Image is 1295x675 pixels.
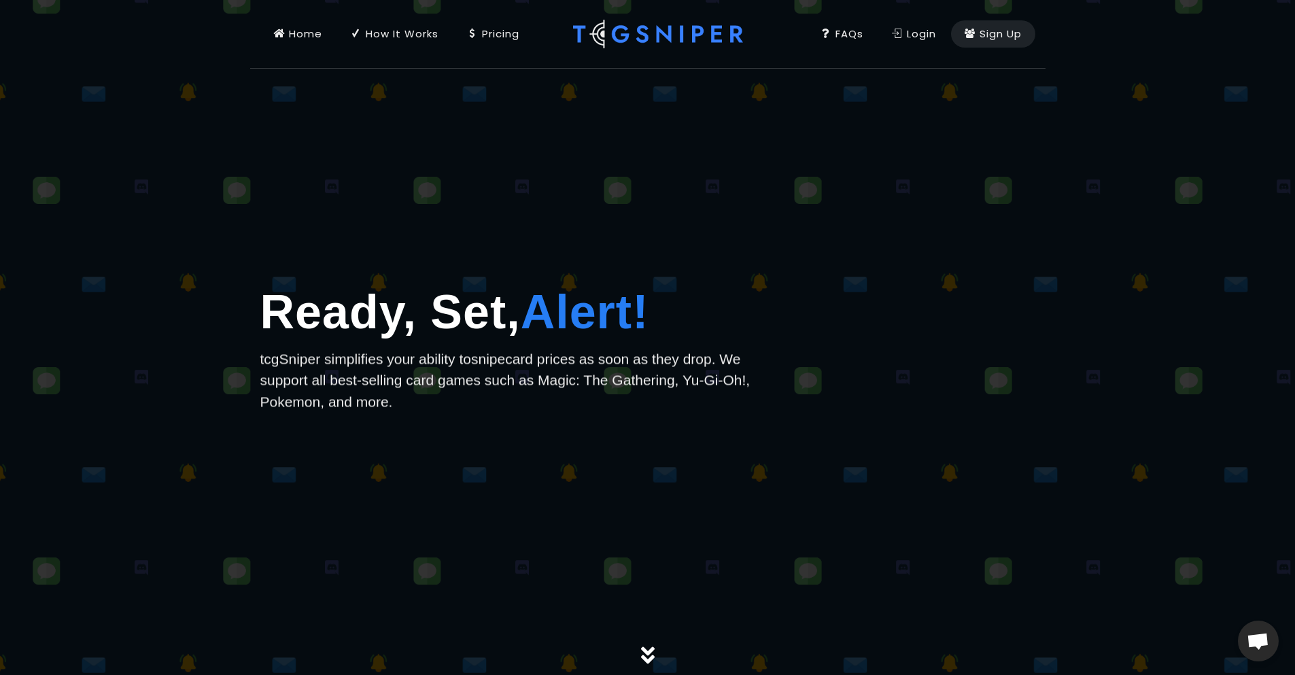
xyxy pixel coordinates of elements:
span: snipe [471,351,505,366]
span: Alert! [521,285,649,339]
div: Login [892,27,936,41]
div: How It Works [351,27,438,41]
p: tcgSniper simplifies your ability to card prices as soon as they drop. We support all best-sellin... [260,348,770,413]
a: Sign Up [951,20,1035,48]
div: Open chat [1238,621,1279,661]
div: FAQs [821,27,863,41]
h1: Ready, Set, [260,277,770,348]
div: Home [274,27,322,41]
div: Sign Up [965,27,1022,41]
div: Pricing [467,27,519,41]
